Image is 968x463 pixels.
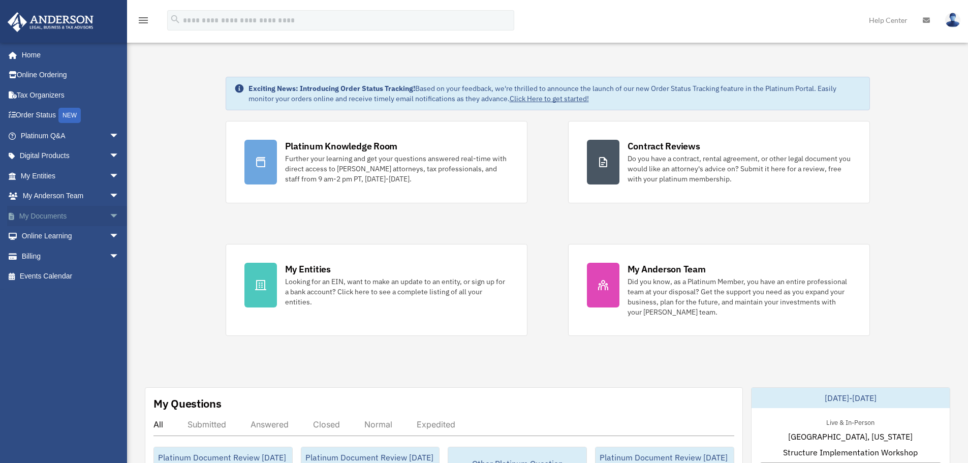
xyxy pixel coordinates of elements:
i: search [170,14,181,25]
a: Digital Productsarrow_drop_down [7,146,135,166]
a: Platinum Knowledge Room Further your learning and get your questions answered real-time with dire... [226,121,527,203]
a: My Entities Looking for an EIN, want to make an update to an entity, or sign up for a bank accoun... [226,244,527,336]
a: Home [7,45,130,65]
a: My Documentsarrow_drop_down [7,206,135,226]
span: arrow_drop_down [109,126,130,146]
div: Live & In-Person [818,416,883,427]
div: [DATE]-[DATE] [752,388,950,408]
div: Did you know, as a Platinum Member, you have an entire professional team at your disposal? Get th... [628,276,851,317]
div: Looking for an EIN, want to make an update to an entity, or sign up for a bank account? Click her... [285,276,509,307]
strong: Exciting News: Introducing Order Status Tracking! [248,84,415,93]
span: arrow_drop_down [109,226,130,247]
a: Order StatusNEW [7,105,135,126]
a: Click Here to get started! [510,94,589,103]
span: Structure Implementation Workshop [783,446,918,458]
span: arrow_drop_down [109,186,130,207]
span: [GEOGRAPHIC_DATA], [US_STATE] [788,430,913,443]
div: Submitted [188,419,226,429]
div: Closed [313,419,340,429]
a: Contract Reviews Do you have a contract, rental agreement, or other legal document you would like... [568,121,870,203]
div: Based on your feedback, we're thrilled to announce the launch of our new Order Status Tracking fe... [248,83,861,104]
span: arrow_drop_down [109,246,130,267]
a: Billingarrow_drop_down [7,246,135,266]
div: Do you have a contract, rental agreement, or other legal document you would like an attorney's ad... [628,153,851,184]
a: Online Ordering [7,65,135,85]
div: NEW [58,108,81,123]
a: Platinum Q&Aarrow_drop_down [7,126,135,146]
div: My Questions [153,396,222,411]
span: arrow_drop_down [109,166,130,187]
div: My Anderson Team [628,263,706,275]
a: menu [137,18,149,26]
div: Answered [251,419,289,429]
div: Normal [364,419,392,429]
div: Platinum Knowledge Room [285,140,398,152]
a: Tax Organizers [7,85,135,105]
a: Online Learningarrow_drop_down [7,226,135,246]
div: All [153,419,163,429]
div: Contract Reviews [628,140,700,152]
div: Further your learning and get your questions answered real-time with direct access to [PERSON_NAM... [285,153,509,184]
a: My Anderson Teamarrow_drop_down [7,186,135,206]
span: arrow_drop_down [109,146,130,167]
span: arrow_drop_down [109,206,130,227]
img: User Pic [945,13,960,27]
a: My Anderson Team Did you know, as a Platinum Member, you have an entire professional team at your... [568,244,870,336]
img: Anderson Advisors Platinum Portal [5,12,97,32]
i: menu [137,14,149,26]
div: Expedited [417,419,455,429]
a: Events Calendar [7,266,135,287]
a: My Entitiesarrow_drop_down [7,166,135,186]
div: My Entities [285,263,331,275]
